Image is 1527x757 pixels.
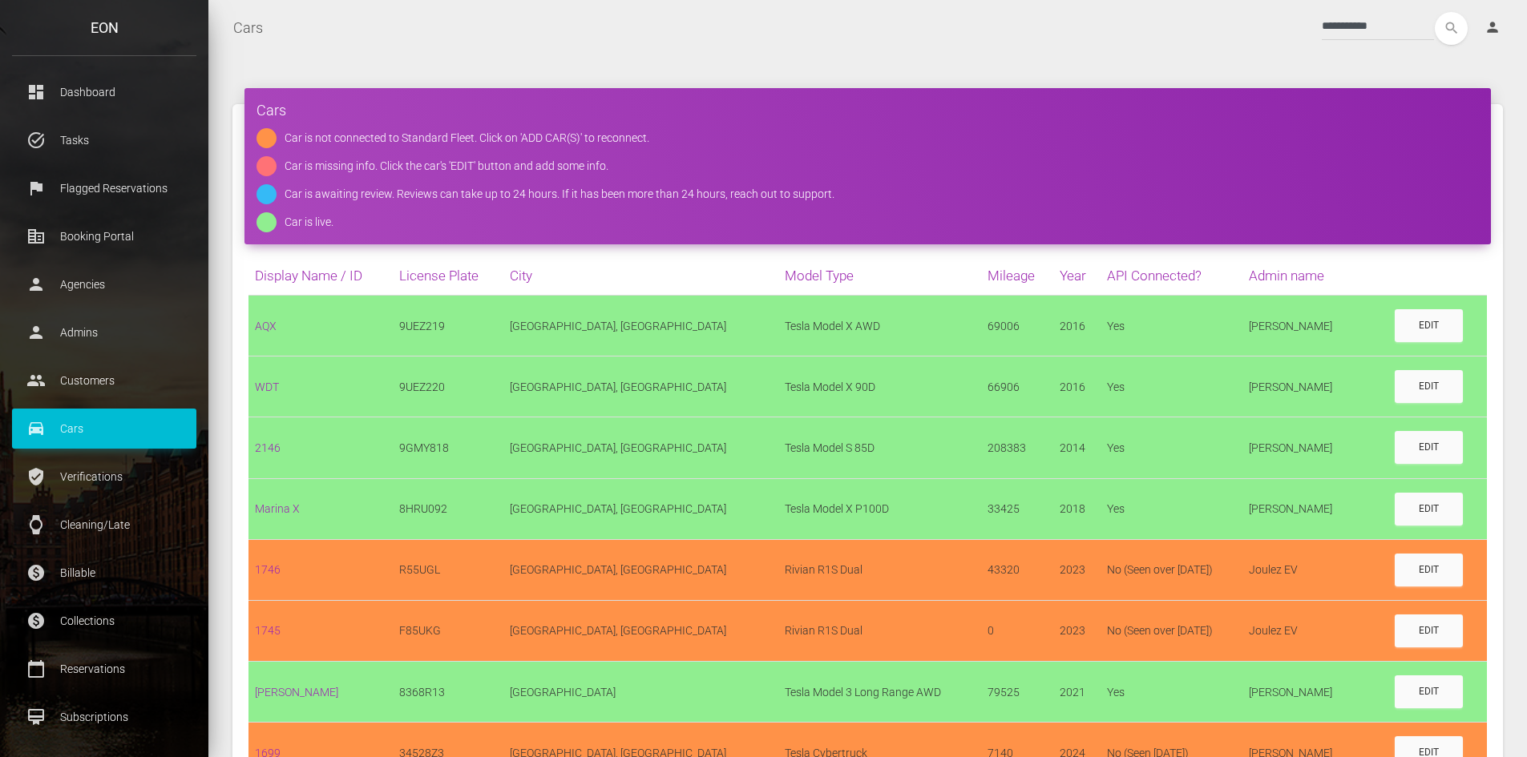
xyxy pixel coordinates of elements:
a: corporate_fare Booking Portal [12,216,196,256]
a: card_membership Subscriptions [12,697,196,737]
td: 2018 [1053,478,1101,539]
a: watch Cleaning/Late [12,505,196,545]
th: Year [1053,256,1101,296]
th: API Connected? [1101,256,1243,296]
td: 9UEZ219 [393,296,503,356]
p: Collections [24,609,184,633]
td: [GEOGRAPHIC_DATA], [GEOGRAPHIC_DATA] [503,600,778,661]
td: [PERSON_NAME] [1242,417,1388,478]
a: paid Billable [12,553,196,593]
td: 2016 [1053,296,1101,356]
div: Edit [1419,319,1439,332]
th: Display Name / ID [248,256,393,296]
td: Tesla Model S 85D [778,417,981,478]
p: Reservations [24,657,184,681]
td: Tesla Model X P100D [778,478,981,539]
td: 8368R13 [393,662,503,723]
td: Tesla Model X 90D [778,356,981,417]
td: [PERSON_NAME] [1242,478,1388,539]
div: Car is missing info. Click the car's 'EDIT' button and add some info. [285,156,608,176]
th: License Plate [393,256,503,296]
td: 2014 [1053,417,1101,478]
td: 2021 [1053,662,1101,723]
a: Edit [1395,614,1463,647]
td: [GEOGRAPHIC_DATA], [GEOGRAPHIC_DATA] [503,296,778,356]
a: task_alt Tasks [12,120,196,160]
a: verified_user Verifications [12,457,196,497]
a: Edit [1395,431,1463,464]
td: Tesla Model X AWD [778,296,981,356]
td: 66906 [981,356,1053,417]
div: Edit [1419,380,1439,393]
td: [PERSON_NAME] [1242,356,1388,417]
p: Customers [24,368,184,393]
td: [PERSON_NAME] [1242,662,1388,723]
td: No (Seen over [DATE]) [1101,600,1243,661]
a: Edit [1395,370,1463,403]
div: Edit [1419,685,1439,699]
p: Cars [24,417,184,441]
div: Edit [1419,563,1439,577]
td: 2016 [1053,356,1101,417]
td: F85UKG [393,600,503,661]
a: Edit [1395,493,1463,525]
th: City [503,256,778,296]
td: [GEOGRAPHIC_DATA], [GEOGRAPHIC_DATA] [503,356,778,417]
a: Edit [1395,309,1463,342]
td: 33425 [981,478,1053,539]
td: 208383 [981,417,1053,478]
a: Cars [233,8,263,48]
td: 69006 [981,296,1053,356]
div: Edit [1419,624,1439,638]
div: Car is not connected to Standard Fleet. Click on 'ADD CAR(S)' to reconnect. [285,128,649,148]
p: Flagged Reservations [24,176,184,200]
td: Yes [1101,296,1243,356]
div: Car is live. [285,212,333,232]
th: Admin name [1242,256,1388,296]
td: No (Seen over [DATE]) [1101,539,1243,600]
p: Dashboard [24,80,184,104]
i: person [1485,19,1501,35]
p: Billable [24,561,184,585]
td: Yes [1101,662,1243,723]
a: Marina X [255,502,300,515]
a: [PERSON_NAME] [255,686,338,699]
td: [GEOGRAPHIC_DATA] [503,662,778,723]
a: dashboard Dashboard [12,72,196,112]
td: Joulez EV [1242,539,1388,600]
td: 2023 [1053,539,1101,600]
td: [GEOGRAPHIC_DATA], [GEOGRAPHIC_DATA] [503,417,778,478]
p: Subscriptions [24,705,184,729]
td: R55UGL [393,539,503,600]
a: person Admins [12,312,196,352]
a: Edit [1395,554,1463,586]
td: 8HRU092 [393,478,503,539]
td: Rivian R1S Dual [778,539,981,600]
p: Cleaning/Late [24,513,184,537]
td: 43320 [981,539,1053,600]
a: paid Collections [12,601,196,641]
td: Yes [1101,356,1243,417]
td: [GEOGRAPHIC_DATA], [GEOGRAPHIC_DATA] [503,539,778,600]
a: person [1472,12,1515,44]
button: search [1435,12,1468,45]
p: Booking Portal [24,224,184,248]
td: Joulez EV [1242,600,1388,661]
td: 0 [981,600,1053,661]
td: Rivian R1S Dual [778,600,981,661]
a: WDT [255,381,279,393]
td: 79525 [981,662,1053,723]
td: 9GMY818 [393,417,503,478]
a: AQX [255,320,277,332]
div: Edit [1419,441,1439,454]
td: [PERSON_NAME] [1242,296,1388,356]
a: 2146 [255,441,281,454]
p: Agencies [24,272,184,296]
th: Mileage [981,256,1053,296]
td: [GEOGRAPHIC_DATA], [GEOGRAPHIC_DATA] [503,478,778,539]
a: 1746 [255,563,281,576]
th: Model Type [778,256,981,296]
td: Tesla Model 3 Long Range AWD [778,662,981,723]
td: 2023 [1053,600,1101,661]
